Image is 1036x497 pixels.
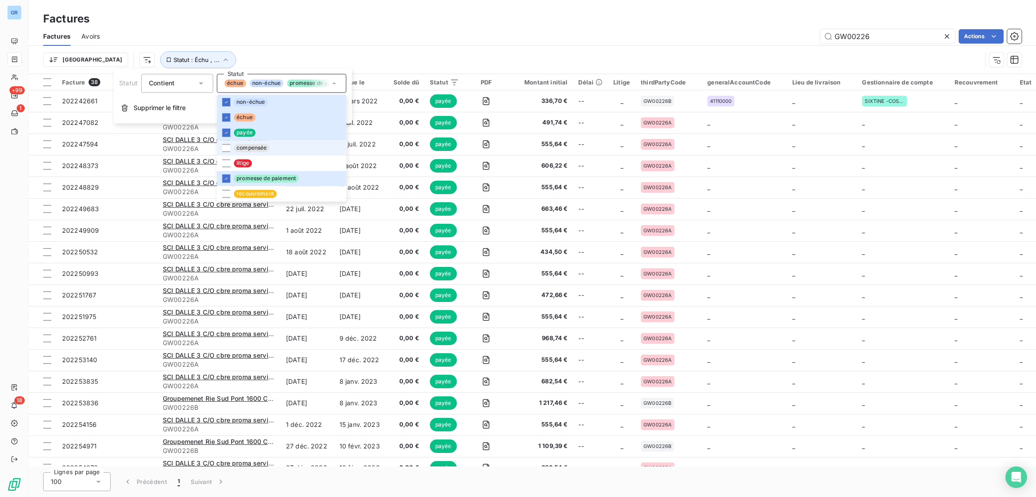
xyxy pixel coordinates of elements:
td: 18 août 2022 [281,241,334,263]
span: _ [792,119,795,126]
span: 0,00 € [393,161,419,170]
span: 0,00 € [393,377,419,386]
span: payée [430,202,457,216]
span: _ [707,119,710,126]
span: _ [1020,183,1023,191]
span: 202249683 [62,205,99,213]
span: _ [707,140,710,148]
span: _ [621,97,623,105]
h3: Factures [43,11,89,27]
span: _ [792,421,795,428]
span: 202250532 [62,248,98,256]
button: Statut : Échu , ... [160,51,236,68]
span: _ [707,377,710,385]
td: [DATE] [281,263,334,284]
span: _ [707,183,710,191]
span: 663,46 € [514,204,567,213]
span: SCI DALLE 3 C/O cbre proma services [163,351,279,359]
div: thirdPartyCode [641,79,697,86]
span: GW00226A [643,271,672,276]
span: _ [955,248,957,256]
span: SCI DALLE 3 C/O cbre proma services [163,416,279,424]
span: 41110000 [710,98,732,104]
span: _ [792,183,795,191]
span: _ [792,248,795,256]
td: [DATE] [281,284,334,306]
span: _ [862,377,865,385]
span: _ [707,291,710,299]
span: _ [1020,291,1023,299]
td: 5 mars 2022 [334,90,388,112]
td: -- [573,349,608,371]
td: -- [573,90,608,112]
span: _ [792,162,795,169]
span: 1 109,39 € [514,442,567,451]
span: _ [792,334,795,342]
span: _ [707,399,710,407]
span: GW00226A [163,209,275,218]
span: GW00226A [643,379,672,384]
span: _ [1020,421,1023,428]
span: _ [1020,377,1023,385]
td: [DATE] [334,306,388,328]
td: 17 déc. 2022 [334,349,388,371]
span: 0,00 € [393,291,419,300]
span: GW00226A [163,166,275,175]
span: 0,00 € [393,140,419,149]
span: _ [862,226,865,234]
span: _ [1020,226,1023,234]
span: 0,00 € [393,420,419,429]
span: _ [621,377,623,385]
span: 968,74 € [514,334,567,343]
span: _ [1020,119,1023,126]
span: _ [1020,140,1023,148]
span: payée [430,310,457,324]
td: -- [573,112,608,133]
span: _ [621,183,623,191]
span: _ [955,183,957,191]
span: GW00226A [163,295,275,304]
span: 202249909 [62,226,99,234]
span: _ [862,270,865,277]
span: 1 217,46 € [514,399,567,408]
td: [DATE] [281,306,334,328]
span: 202251975 [62,313,96,320]
span: _ [955,162,957,169]
span: 202250993 [62,270,98,277]
td: 1 déc. 2022 [281,414,334,435]
span: _ [862,248,865,256]
td: -- [573,263,608,284]
span: 202252761 [62,334,97,342]
div: Solde dû [393,79,419,86]
span: GW00226A [643,422,672,427]
td: 27 déc. 2022 [281,435,334,457]
span: GW00226A [163,231,275,240]
span: 491,74 € [514,118,567,127]
span: 0,00 € [393,183,419,192]
button: Supprimer le filtre [114,98,352,118]
span: 555,64 € [514,226,567,235]
span: 555,64 € [514,183,567,192]
span: non-échue [234,98,268,106]
span: recouvrement [234,190,277,198]
span: Factures [43,32,71,41]
span: 0,00 € [393,442,419,451]
div: Open Intercom Messenger [1005,466,1027,488]
span: _ [792,97,795,105]
span: _ [707,226,710,234]
td: -- [573,371,608,392]
span: Avoirs [81,32,100,41]
span: _ [955,291,957,299]
span: GW00226A [163,382,275,390]
span: payée [430,396,457,410]
td: 22 juil. 2022 [281,198,334,220]
span: 336,70 € [514,97,567,106]
span: _ [955,356,957,364]
span: 0,00 € [393,399,419,408]
td: [DATE] [281,392,334,414]
span: GW00226A [643,163,672,169]
span: _ [792,226,795,234]
span: 202242661 [62,97,98,105]
span: _ [862,140,865,148]
td: -- [573,198,608,220]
